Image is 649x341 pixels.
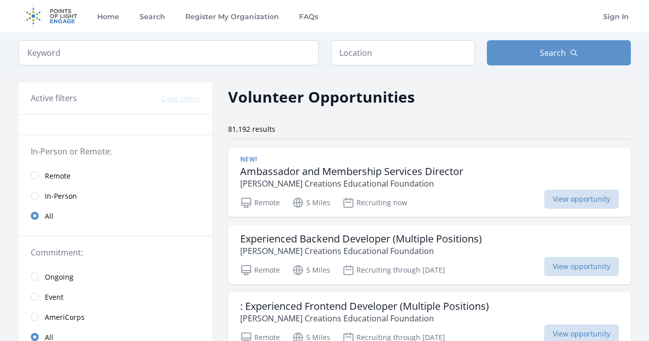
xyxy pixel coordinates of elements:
[19,287,212,307] a: Event
[19,206,212,226] a: All
[19,165,212,186] a: Remote
[331,40,475,65] input: Location
[31,92,77,104] h3: Active filters
[240,245,482,257] p: [PERSON_NAME] Creations Educational Foundation
[240,178,463,190] p: [PERSON_NAME] Creations Educational Foundation
[240,165,463,178] h3: Ambassador and Membership Services Director
[19,186,212,206] a: In-Person
[45,171,70,181] span: Remote
[228,86,415,108] h2: Volunteer Opportunities
[240,233,482,245] h3: Experienced Backend Developer (Multiple Positions)
[19,267,212,287] a: Ongoing
[544,257,619,276] span: View opportunity
[240,312,489,324] p: [PERSON_NAME] Creations Educational Foundation
[45,292,63,302] span: Event
[19,40,319,65] input: Keyword
[240,264,280,276] p: Remote
[487,40,631,65] button: Search
[292,197,330,209] p: 5 Miles
[540,47,566,59] span: Search
[240,197,280,209] p: Remote
[228,147,631,217] a: New! Ambassador and Membership Services Director [PERSON_NAME] Creations Educational Foundation R...
[45,312,85,322] span: AmeriCorps
[31,246,200,259] legend: Commitment:
[544,190,619,209] span: View opportunity
[342,197,407,209] p: Recruiting now
[45,211,53,221] span: All
[31,145,200,157] legend: In-Person or Remote:
[228,124,275,134] span: 81,192 results
[240,155,257,163] span: New!
[45,191,77,201] span: In-Person
[161,94,200,104] button: Clear filters
[228,225,631,284] a: Experienced Backend Developer (Multiple Positions) [PERSON_NAME] Creations Educational Foundation...
[240,300,489,312] h3: : Experienced Frontend Developer (Multiple Positions)
[292,264,330,276] p: 5 Miles
[19,307,212,327] a: AmeriCorps
[45,272,74,282] span: Ongoing
[342,264,445,276] p: Recruiting through [DATE]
